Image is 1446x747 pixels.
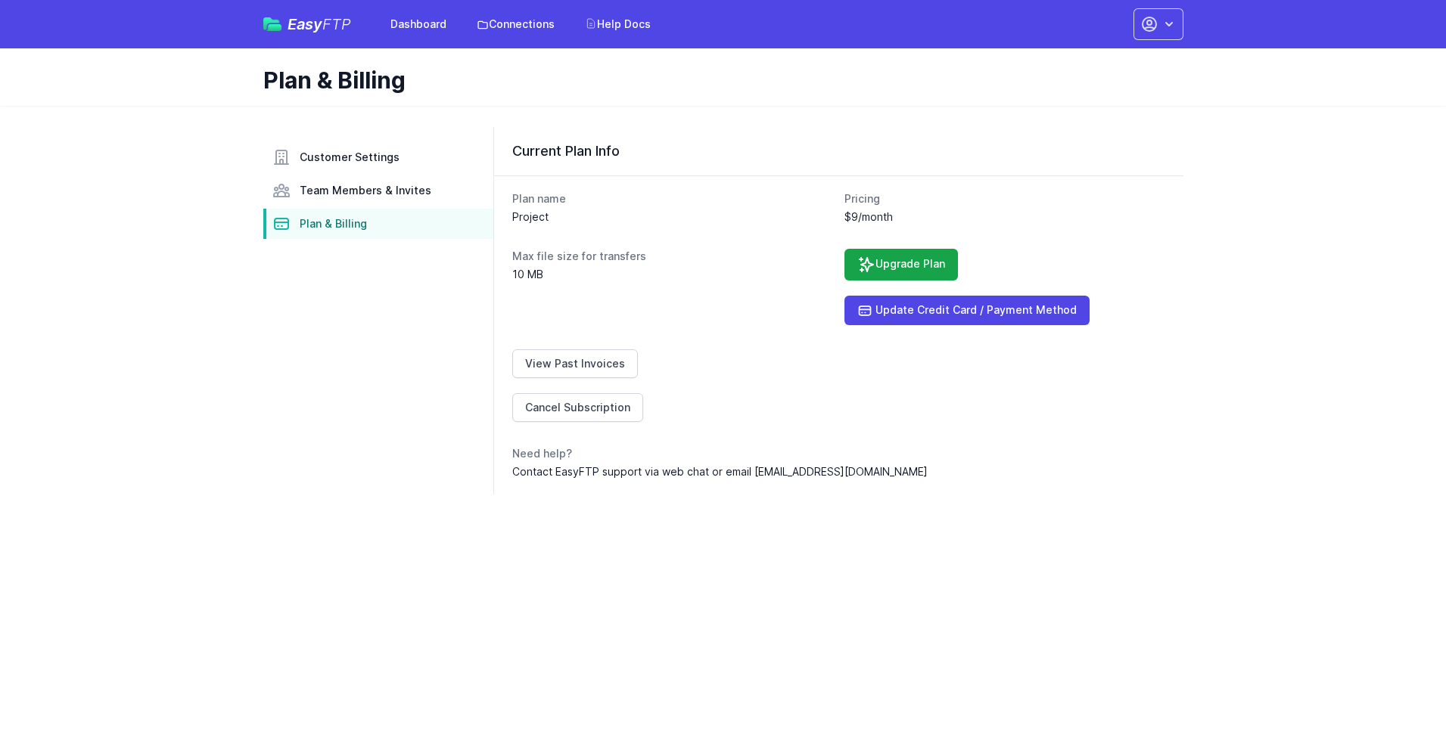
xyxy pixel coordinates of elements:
[263,17,351,32] a: EasyFTP
[468,11,564,38] a: Connections
[263,67,1171,94] h1: Plan & Billing
[263,175,493,206] a: Team Members & Invites
[512,464,1165,479] dd: Contact EasyFTP support via web chat or email [EMAIL_ADDRESS][DOMAIN_NAME]
[512,446,1165,461] dt: Need help?
[263,142,493,172] a: Customer Settings
[300,150,400,165] span: Customer Settings
[844,209,1165,225] dd: $9/month
[288,17,351,32] span: Easy
[300,216,367,231] span: Plan & Billing
[844,191,1165,206] dt: Pricing
[512,209,833,225] dd: Project
[322,15,351,33] span: FTP
[512,349,638,378] a: View Past Invoices
[263,17,281,31] img: easyftp_logo.png
[844,249,958,281] a: Upgrade Plan
[381,11,456,38] a: Dashboard
[512,267,833,282] dd: 10 MB
[844,296,1090,325] a: Update Credit Card / Payment Method
[263,209,493,239] a: Plan & Billing
[512,142,1165,160] h3: Current Plan Info
[512,191,833,206] dt: Plan name
[300,183,431,198] span: Team Members & Invites
[512,393,643,422] a: Cancel Subscription
[512,249,833,264] dt: Max file size for transfers
[576,11,660,38] a: Help Docs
